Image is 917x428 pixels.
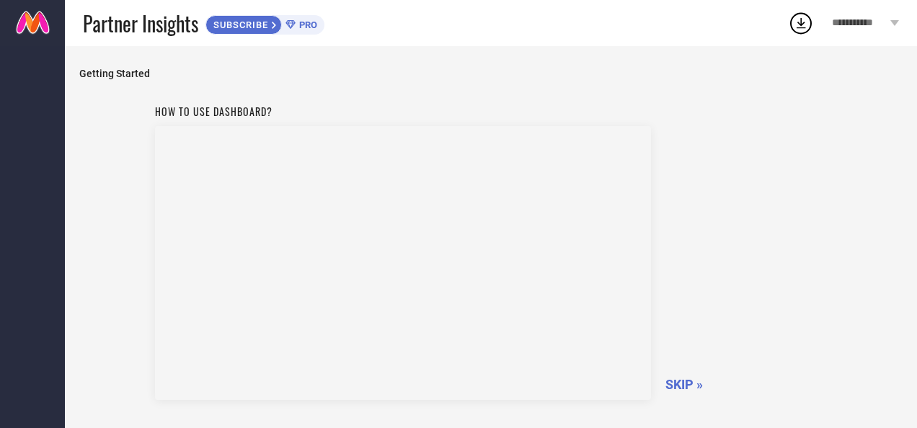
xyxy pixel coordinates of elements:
span: PRO [296,19,317,30]
span: SUBSCRIBE [206,19,272,30]
a: SUBSCRIBEPRO [205,12,324,35]
span: Partner Insights [83,9,198,38]
h1: How to use dashboard? [155,104,651,119]
span: Getting Started [79,68,903,79]
div: Open download list [788,10,814,36]
iframe: Workspace Section [155,126,651,400]
span: SKIP » [665,377,703,392]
